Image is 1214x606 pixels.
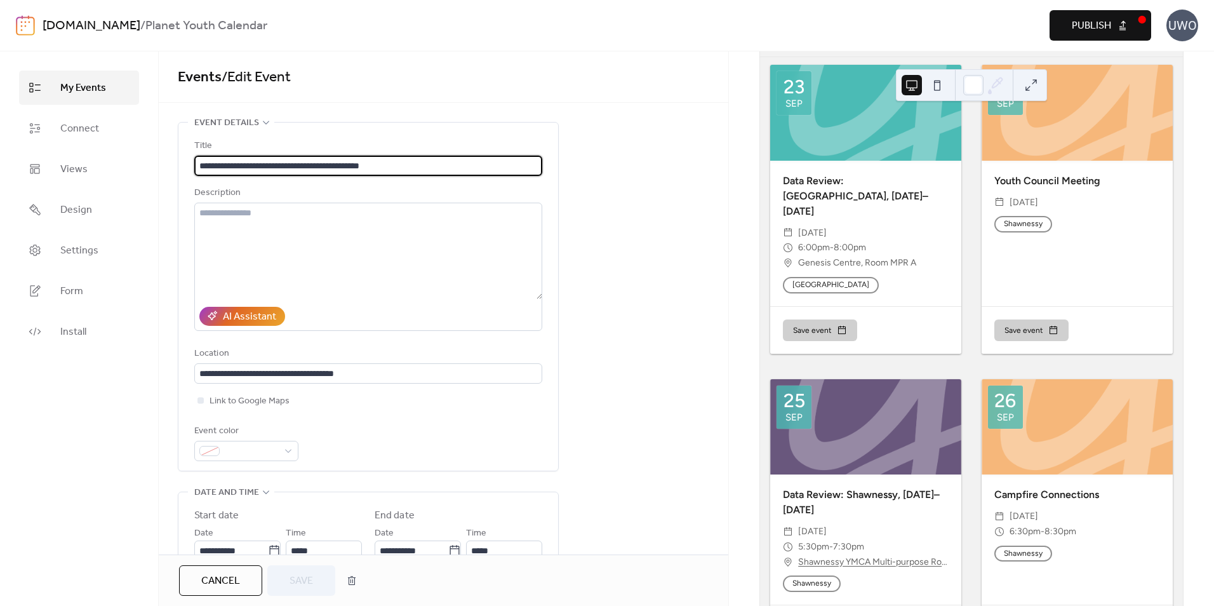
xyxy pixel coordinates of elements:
[19,152,139,186] a: Views
[994,391,1016,410] div: 26
[784,77,804,97] div: 23
[783,255,793,271] div: ​
[994,320,1069,341] button: Save event
[466,526,486,541] span: Time
[830,240,834,255] span: -
[783,320,857,341] button: Save event
[178,64,222,91] a: Events
[19,233,139,267] a: Settings
[994,195,1004,210] div: ​
[194,116,259,131] span: Event details
[140,14,145,38] b: /
[19,274,139,308] a: Form
[145,14,267,38] b: Planet Youth Calendar
[19,192,139,227] a: Design
[1044,524,1076,539] span: 8:30pm
[994,509,1004,524] div: ​
[194,526,213,541] span: Date
[1072,18,1111,34] span: Publish
[829,539,833,555] span: -
[19,111,139,145] a: Connect
[179,565,262,596] button: Cancel
[785,413,803,422] div: Sep
[783,555,793,570] div: ​
[199,307,285,326] button: AI Assistant
[798,524,827,539] span: [DATE]
[286,526,306,541] span: Time
[798,226,827,241] span: [DATE]
[784,391,805,410] div: 25
[194,424,296,439] div: Event color
[770,487,961,518] div: Data Review: Shawnessy, [DATE]–[DATE]
[60,81,106,96] span: My Events
[1010,524,1041,539] span: 6:30pm
[16,15,35,36] img: logo
[783,524,793,539] div: ​
[60,203,92,218] span: Design
[1166,10,1198,41] div: UWO
[43,14,140,38] a: [DOMAIN_NAME]
[210,394,290,409] span: Link to Google Maps
[194,485,259,501] span: Date and time
[833,539,864,555] span: 7:30pm
[798,539,829,555] span: 5:30pm
[222,64,291,91] span: / Edit Event
[1010,195,1038,210] span: [DATE]
[375,508,415,523] div: End date
[994,524,1004,539] div: ​
[60,325,86,340] span: Install
[19,71,139,105] a: My Events
[982,173,1173,189] div: Youth Council Meeting
[798,240,830,255] span: 6:00pm
[798,555,949,570] a: Shawnessy YMCA Multi-purpose Room
[194,346,540,361] div: Location
[997,99,1014,109] div: Sep
[60,162,88,177] span: Views
[19,314,139,349] a: Install
[194,138,540,154] div: Title
[982,487,1173,502] div: Campfire Connections
[1050,10,1151,41] button: Publish
[375,526,394,541] span: Date
[60,121,99,137] span: Connect
[194,185,540,201] div: Description
[60,284,83,299] span: Form
[783,226,793,241] div: ​
[834,240,866,255] span: 8:00pm
[1010,509,1038,524] span: [DATE]
[783,240,793,255] div: ​
[785,99,803,109] div: Sep
[194,508,239,523] div: Start date
[201,574,240,589] span: Cancel
[1041,524,1044,539] span: -
[997,413,1014,422] div: Sep
[783,539,793,555] div: ​
[223,309,276,325] div: AI Assistant
[798,255,916,271] span: Genesis Centre, Room MPR A
[770,173,961,219] div: Data Review: [GEOGRAPHIC_DATA], [DATE]–[DATE]
[60,243,98,259] span: Settings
